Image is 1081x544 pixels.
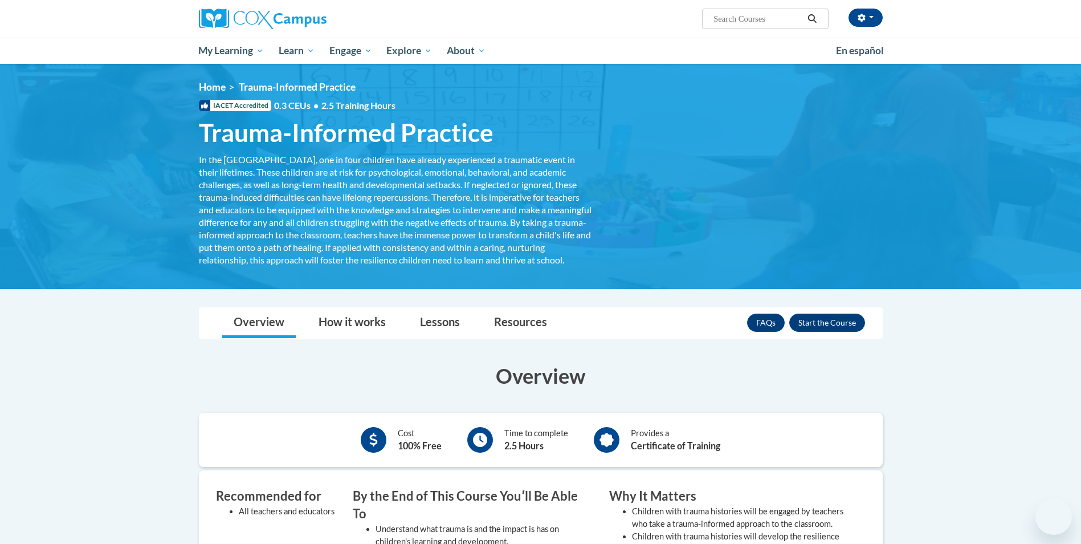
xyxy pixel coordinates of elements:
h3: Why It Matters [609,488,849,505]
a: Home [199,81,226,93]
span: 2.5 Training Hours [321,100,395,111]
button: Enroll [789,314,865,332]
img: Cox Campus [199,9,327,29]
a: About [439,38,493,64]
div: Main menu [182,38,900,64]
a: Explore [379,38,439,64]
div: Time to complete [504,427,568,453]
span: Learn [279,44,315,58]
button: Search [803,12,821,26]
span: Trauma-Informed Practice [239,81,356,93]
span: En español [836,44,884,56]
span: About [447,44,486,58]
input: Search Courses [712,12,803,26]
a: How it works [307,308,397,338]
span: Engage [329,44,372,58]
a: En español [829,39,891,63]
div: Provides a [631,427,720,453]
a: FAQs [747,314,785,332]
li: Children with trauma histories will be engaged by teachers who take a trauma-informed approach to... [632,505,849,530]
a: Cox Campus [199,9,415,29]
span: • [313,100,319,111]
a: Learn [271,38,322,64]
div: Cost [398,427,442,453]
h3: Recommended for [216,488,336,505]
a: Overview [222,308,296,338]
div: In the [GEOGRAPHIC_DATA], one in four children have already experienced a traumatic event in thei... [199,153,592,266]
a: My Learning [191,38,272,64]
a: Engage [322,38,380,64]
h3: Overview [199,362,883,390]
b: 100% Free [398,440,442,451]
span: Trauma-Informed Practice [199,117,493,148]
b: Certificate of Training [631,440,720,451]
li: All teachers and educators [239,505,336,518]
span: My Learning [198,44,264,58]
a: Resources [483,308,558,338]
button: Account Settings [849,9,883,27]
h3: By the End of This Course Youʹll Be Able To [353,488,592,523]
b: 2.5 Hours [504,440,544,451]
span: 0.3 CEUs [274,99,395,112]
span: Explore [386,44,432,58]
span: IACET Accredited [199,100,271,111]
a: Lessons [409,308,471,338]
iframe: Button to launch messaging window [1035,498,1072,535]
